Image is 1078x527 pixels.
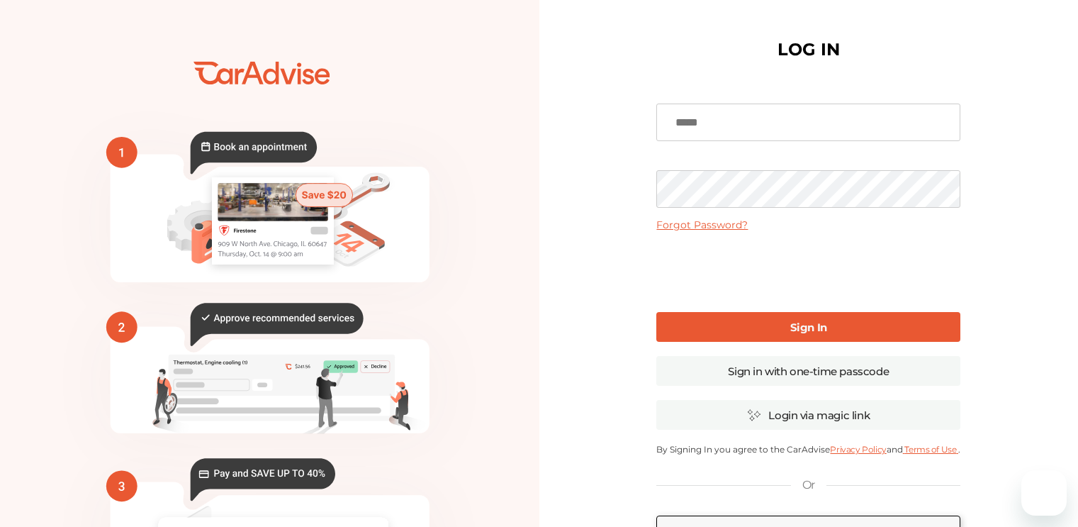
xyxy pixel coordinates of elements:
a: Forgot Password? [656,218,748,231]
h1: LOG IN [777,43,840,57]
a: Privacy Policy [830,444,886,455]
p: By Signing In you agree to the CarAdvise and . [656,444,960,455]
p: Or [802,477,815,493]
a: Login via magic link [656,400,960,430]
iframe: Button to launch messaging window [1021,470,1067,516]
a: Sign in with one-time passcode [656,356,960,386]
a: Sign In [656,312,960,342]
b: Sign In [790,321,827,334]
img: magic_icon.32c66aac.svg [747,409,761,422]
iframe: reCAPTCHA [701,243,916,298]
a: Terms of Use [903,444,958,455]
